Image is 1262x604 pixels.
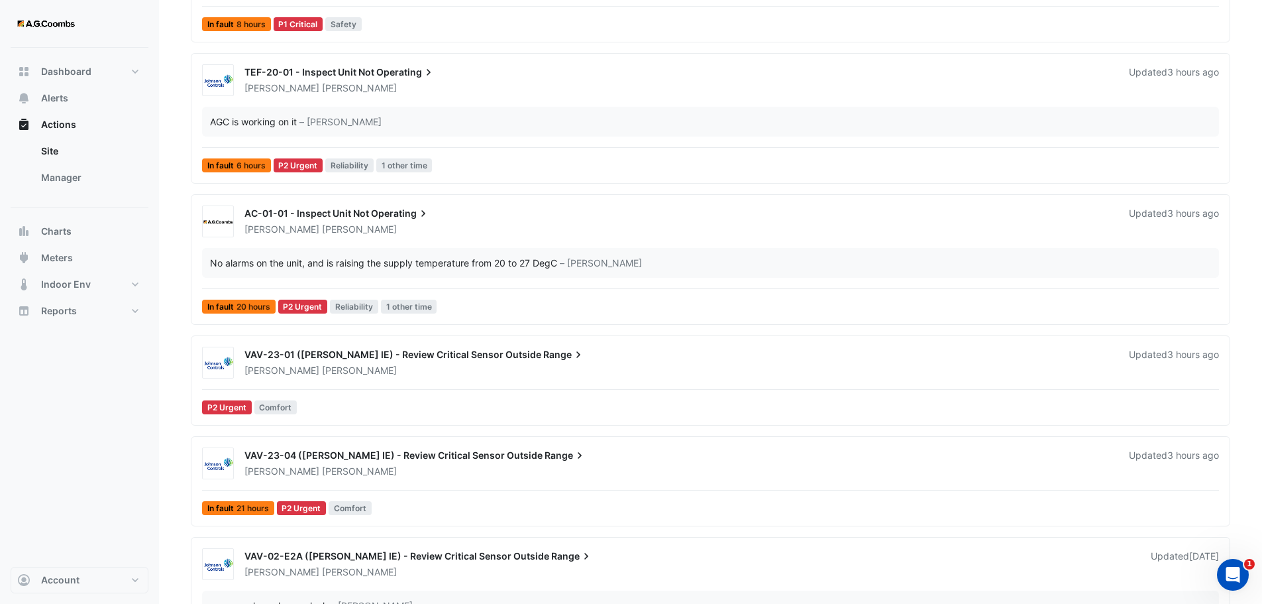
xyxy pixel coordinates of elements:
[325,17,362,31] span: Safety
[371,207,430,220] span: Operating
[237,162,266,170] span: 6 hours
[30,164,148,191] a: Manager
[244,550,549,562] span: VAV-02-E2A ([PERSON_NAME] IE) - Review Critical Sensor Outside
[1167,66,1219,78] span: Wed 03-Sep-2025 11:19 AEST
[543,348,585,361] span: Range
[1129,207,1219,236] div: Updated
[237,21,266,29] span: 8 hours
[1129,449,1219,478] div: Updated
[202,501,274,515] span: In fault
[11,58,148,85] button: Dashboard
[210,115,297,129] div: AGC is working on it
[203,357,233,370] img: Johnson Controls
[274,158,323,172] div: P2 Urgent
[202,17,271,31] span: In fault
[322,364,397,377] span: [PERSON_NAME]
[11,271,148,298] button: Indoor Env
[244,349,541,360] span: VAV-23-01 ([PERSON_NAME] IE) - Review Critical Sensor Outside
[244,465,319,477] span: [PERSON_NAME]
[551,550,593,563] span: Range
[11,245,148,271] button: Meters
[203,558,233,572] img: Johnson Controls
[11,218,148,245] button: Charts
[202,400,252,414] div: P2 Urgent
[1189,550,1219,562] span: Fri 29-Aug-2025 09:27 AEST
[17,65,30,78] app-icon: Dashboard
[41,574,79,587] span: Account
[203,215,233,229] img: AG Coombs
[202,300,276,314] span: In fault
[1167,208,1219,219] span: Wed 03-Sep-2025 11:16 AEST
[203,74,233,88] img: Johnson Controls
[17,278,30,291] app-icon: Indoor Env
[1151,550,1219,579] div: Updated
[244,450,543,461] span: VAV-23-04 ([PERSON_NAME] IE) - Review Critical Sensor Outside
[41,278,91,291] span: Indoor Env
[1129,348,1219,377] div: Updated
[244,208,369,219] span: AC-01-01 - Inspect Unit Not
[322,223,397,236] span: [PERSON_NAME]
[325,158,374,172] span: Reliability
[41,118,76,131] span: Actions
[41,225,72,238] span: Charts
[237,303,270,311] span: 20 hours
[41,65,91,78] span: Dashboard
[299,115,382,129] span: – [PERSON_NAME]
[322,566,397,579] span: [PERSON_NAME]
[1167,349,1219,360] span: Wed 03-Sep-2025 10:51 AEST
[203,457,233,471] img: Johnson Controls
[274,17,323,31] div: P1 Critical
[11,298,148,324] button: Reports
[41,251,73,265] span: Meters
[244,223,319,235] span: [PERSON_NAME]
[376,158,433,172] span: 1 other time
[376,66,435,79] span: Operating
[11,138,148,196] div: Actions
[277,501,327,515] div: P2 Urgent
[244,365,319,376] span: [PERSON_NAME]
[329,501,372,515] span: Comfort
[17,304,30,318] app-icon: Reports
[244,566,319,577] span: [PERSON_NAME]
[11,85,148,111] button: Alerts
[11,567,148,593] button: Account
[1244,559,1255,570] span: 1
[17,91,30,105] app-icon: Alerts
[322,465,397,478] span: [PERSON_NAME]
[30,138,148,164] a: Site
[210,256,557,270] div: No alarms on the unit, and is raising the supply temperature from 20 to 27 DegC
[1129,66,1219,95] div: Updated
[41,304,77,318] span: Reports
[1217,559,1249,591] iframe: Intercom live chat
[202,158,271,172] span: In fault
[41,91,68,105] span: Alerts
[545,449,586,462] span: Range
[11,111,148,138] button: Actions
[1167,450,1219,461] span: Wed 03-Sep-2025 10:51 AEST
[560,256,642,270] span: – [PERSON_NAME]
[17,225,30,238] app-icon: Charts
[17,251,30,265] app-icon: Meters
[244,66,374,78] span: TEF-20-01 - Inspect Unit Not
[278,300,328,314] div: P2 Urgent
[244,82,319,93] span: [PERSON_NAME]
[330,300,378,314] span: Reliability
[322,82,397,95] span: [PERSON_NAME]
[381,300,437,314] span: 1 other time
[254,400,297,414] span: Comfort
[237,505,269,513] span: 21 hours
[17,118,30,131] app-icon: Actions
[16,11,76,37] img: Company Logo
